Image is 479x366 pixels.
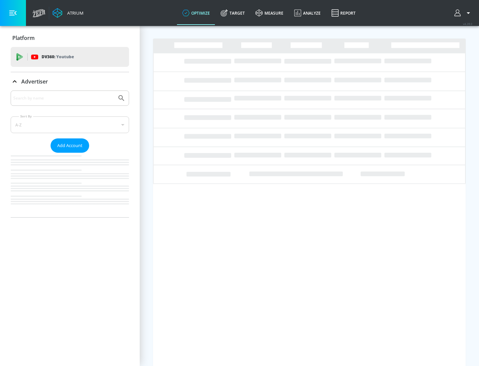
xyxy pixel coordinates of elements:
nav: list of Advertiser [11,153,129,217]
a: Atrium [53,8,83,18]
span: v 4.28.0 [463,22,472,26]
div: Platform [11,29,129,47]
a: Target [215,1,250,25]
input: Search by name [13,94,114,102]
a: optimize [177,1,215,25]
a: measure [250,1,289,25]
p: Youtube [56,53,74,60]
p: Platform [12,34,35,42]
button: Add Account [51,138,89,153]
div: Advertiser [11,72,129,91]
div: A-Z [11,116,129,133]
div: Advertiser [11,91,129,217]
div: Atrium [65,10,83,16]
a: Report [326,1,361,25]
div: DV360: Youtube [11,47,129,67]
p: DV360: [42,53,74,61]
span: Add Account [57,142,82,149]
p: Advertiser [21,78,48,85]
label: Sort By [19,114,33,118]
a: Analyze [289,1,326,25]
